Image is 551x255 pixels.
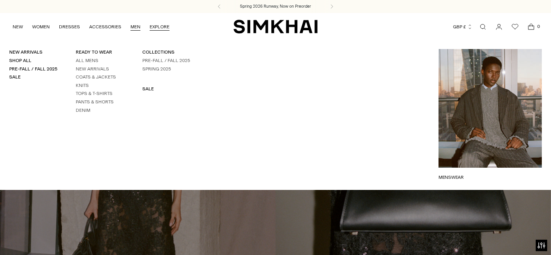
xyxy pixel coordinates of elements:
[233,19,318,34] a: SIMKHAI
[475,19,491,34] a: Open search modal
[535,23,542,30] span: 0
[59,18,80,35] a: DRESSES
[491,19,507,34] a: Go to the account page
[32,18,50,35] a: WOMEN
[150,18,170,35] a: EXPLORE
[507,19,523,34] a: Wishlist
[453,18,473,35] button: GBP £
[89,18,121,35] a: ACCESSORIES
[523,19,539,34] a: Open cart modal
[13,18,23,35] a: NEW
[130,18,140,35] a: MEN
[240,3,311,10] a: Spring 2026 Runway, Now on Preorder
